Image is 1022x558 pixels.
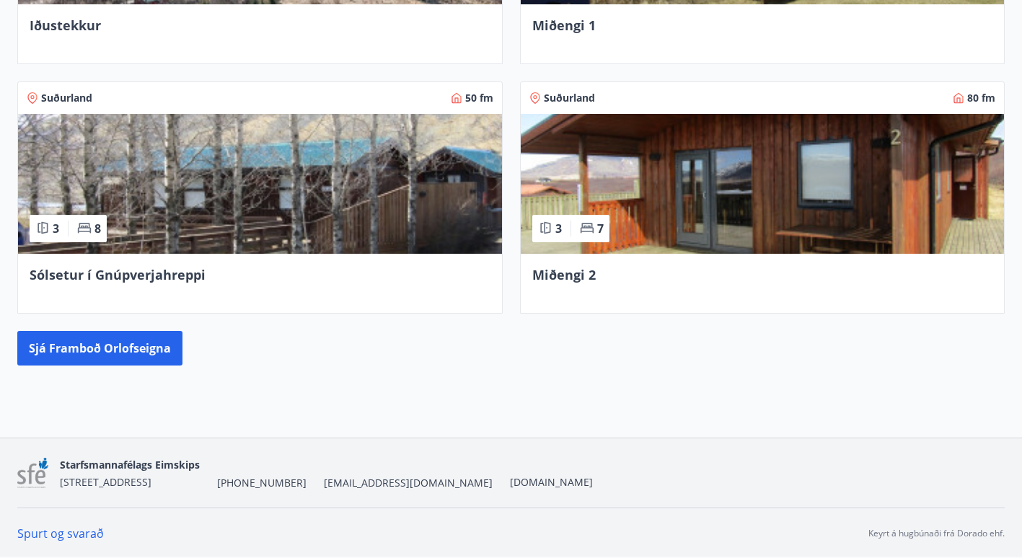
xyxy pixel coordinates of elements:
span: 8 [94,221,101,236]
span: [PHONE_NUMBER] [217,476,307,490]
span: 7 [597,221,604,236]
img: Paella dish [18,114,502,254]
span: Miðengi 1 [532,17,596,34]
span: 50 fm [465,91,493,105]
a: Spurt og svarað [17,526,104,541]
span: Suðurland [544,91,595,105]
span: Starfsmannafélags Eimskips [60,458,200,471]
span: 80 fm [967,91,995,105]
span: [STREET_ADDRESS] [60,475,151,489]
span: 3 [555,221,562,236]
span: Iðustekkur [30,17,101,34]
span: Sólsetur í Gnúpverjahreppi [30,266,206,283]
p: Keyrt á hugbúnaði frá Dorado ehf. [868,527,1005,540]
img: Paella dish [521,114,1005,254]
span: 3 [53,221,59,236]
span: [EMAIL_ADDRESS][DOMAIN_NAME] [324,476,493,490]
span: Suðurland [41,91,92,105]
img: 7sa1LslLnpN6OqSLT7MqncsxYNiZGdZT4Qcjshc2.png [17,458,48,489]
button: Sjá framboð orlofseigna [17,331,182,366]
a: [DOMAIN_NAME] [510,475,593,489]
span: Miðengi 2 [532,266,596,283]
